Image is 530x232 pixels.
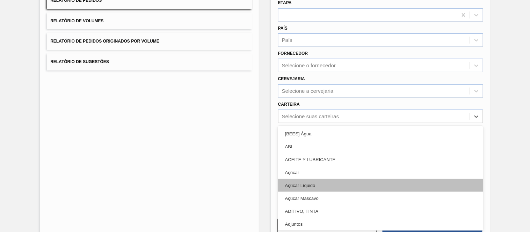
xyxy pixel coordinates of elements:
[50,59,109,64] span: Relatório de Sugestões
[47,33,252,50] button: Relatório de Pedidos Originados por Volume
[278,192,483,205] div: Açúcar Mascavo
[278,179,483,192] div: Açúcar Líquido
[278,205,483,218] div: ADITIVO, TINTA
[50,39,159,44] span: Relatório de Pedidos Originados por Volume
[282,113,339,119] div: Selecione suas carteiras
[278,218,483,231] div: Adjuntos
[282,88,334,94] div: Selecione a cervejaria
[282,63,336,69] div: Selecione o fornecedor
[47,53,252,70] button: Relatório de Sugestões
[278,0,292,5] label: Etapa
[278,127,483,140] div: [BEES] Água
[278,26,288,31] label: País
[47,13,252,30] button: Relatório de Volumes
[278,76,305,81] label: Cervejaria
[278,140,483,153] div: ABI
[278,166,483,179] div: Açúcar
[50,18,103,23] span: Relatório de Volumes
[278,51,308,56] label: Fornecedor
[278,102,300,107] label: Carteira
[278,153,483,166] div: ACEITE Y LUBRICANTE
[282,37,292,43] div: País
